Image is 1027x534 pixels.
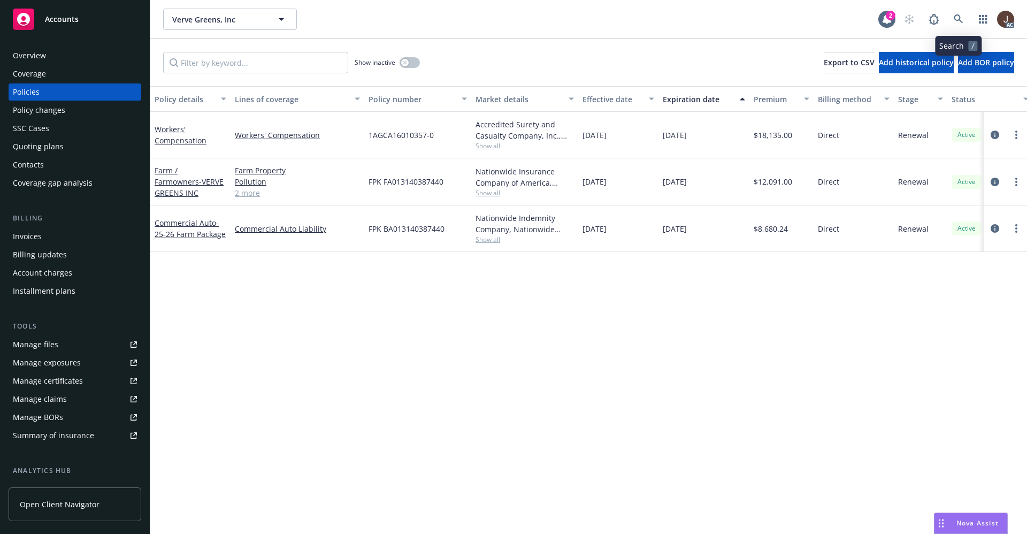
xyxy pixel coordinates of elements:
[9,102,141,119] a: Policy changes
[476,188,574,197] span: Show all
[972,9,994,30] a: Switch app
[235,223,360,234] a: Commercial Auto Liability
[13,174,93,192] div: Coverage gap analysis
[658,86,749,112] button: Expiration date
[9,47,141,64] a: Overview
[9,174,141,192] a: Coverage gap analysis
[583,129,607,141] span: [DATE]
[818,94,878,105] div: Billing method
[13,372,83,390] div: Manage certificates
[163,52,348,73] input: Filter by keyword...
[355,58,395,67] span: Show inactive
[663,176,687,187] span: [DATE]
[476,235,574,244] span: Show all
[958,57,1014,67] span: Add BOR policy
[754,176,792,187] span: $12,091.00
[583,94,642,105] div: Effective date
[948,9,969,30] a: Search
[13,283,75,300] div: Installment plans
[1010,128,1023,141] a: more
[583,223,607,234] span: [DATE]
[583,176,607,187] span: [DATE]
[934,513,1008,534] button: Nova Assist
[155,94,214,105] div: Policy details
[13,65,46,82] div: Coverage
[9,228,141,245] a: Invoices
[155,218,226,239] a: Commercial Auto
[235,176,360,187] a: Pollution
[9,466,141,476] div: Analytics hub
[9,156,141,173] a: Contacts
[476,212,574,235] div: Nationwide Indemnity Company, Nationwide Insurance Company
[754,94,798,105] div: Premium
[9,283,141,300] a: Installment plans
[13,391,67,408] div: Manage claims
[9,4,141,34] a: Accounts
[824,52,875,73] button: Export to CSV
[9,354,141,371] a: Manage exposures
[754,129,792,141] span: $18,135.00
[754,223,788,234] span: $8,680.24
[235,165,360,176] a: Farm Property
[663,223,687,234] span: [DATE]
[13,427,94,444] div: Summary of insurance
[155,165,224,198] a: Farm / Farmowners
[818,129,839,141] span: Direct
[9,427,141,444] a: Summary of insurance
[235,94,348,105] div: Lines of coverage
[364,86,471,112] button: Policy number
[471,86,578,112] button: Market details
[9,65,141,82] a: Coverage
[9,246,141,263] a: Billing updates
[956,177,977,187] span: Active
[235,187,360,199] a: 2 more
[476,166,574,188] div: Nationwide Insurance Company of America, Nationwide Insurance Company
[9,336,141,353] a: Manage files
[958,52,1014,73] button: Add BOR policy
[879,52,954,73] button: Add historical policy
[476,141,574,150] span: Show all
[45,15,79,24] span: Accounts
[13,228,42,245] div: Invoices
[369,176,443,187] span: FPK FA013140387440
[9,213,141,224] div: Billing
[663,129,687,141] span: [DATE]
[898,129,929,141] span: Renewal
[1010,222,1023,235] a: more
[818,223,839,234] span: Direct
[988,222,1001,235] a: circleInformation
[13,47,46,64] div: Overview
[476,94,562,105] div: Market details
[898,94,931,105] div: Stage
[898,176,929,187] span: Renewal
[9,138,141,155] a: Quoting plans
[886,11,895,20] div: 2
[814,86,894,112] button: Billing method
[952,94,1017,105] div: Status
[956,224,977,233] span: Active
[13,354,81,371] div: Manage exposures
[172,14,265,25] span: Verve Greens, Inc
[20,499,99,510] span: Open Client Navigator
[899,9,920,30] a: Start snowing
[13,246,67,263] div: Billing updates
[9,264,141,281] a: Account charges
[13,336,58,353] div: Manage files
[749,86,814,112] button: Premium
[13,83,40,101] div: Policies
[369,94,455,105] div: Policy number
[879,57,954,67] span: Add historical policy
[13,156,44,173] div: Contacts
[13,409,63,426] div: Manage BORs
[13,120,49,137] div: SSC Cases
[956,518,999,528] span: Nova Assist
[163,9,297,30] button: Verve Greens, Inc
[934,513,948,533] div: Drag to move
[988,176,1001,188] a: circleInformation
[824,57,875,67] span: Export to CSV
[997,11,1014,28] img: photo
[369,129,434,141] span: 1AGCA16010357-0
[150,86,231,112] button: Policy details
[235,129,360,141] a: Workers' Compensation
[13,138,64,155] div: Quoting plans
